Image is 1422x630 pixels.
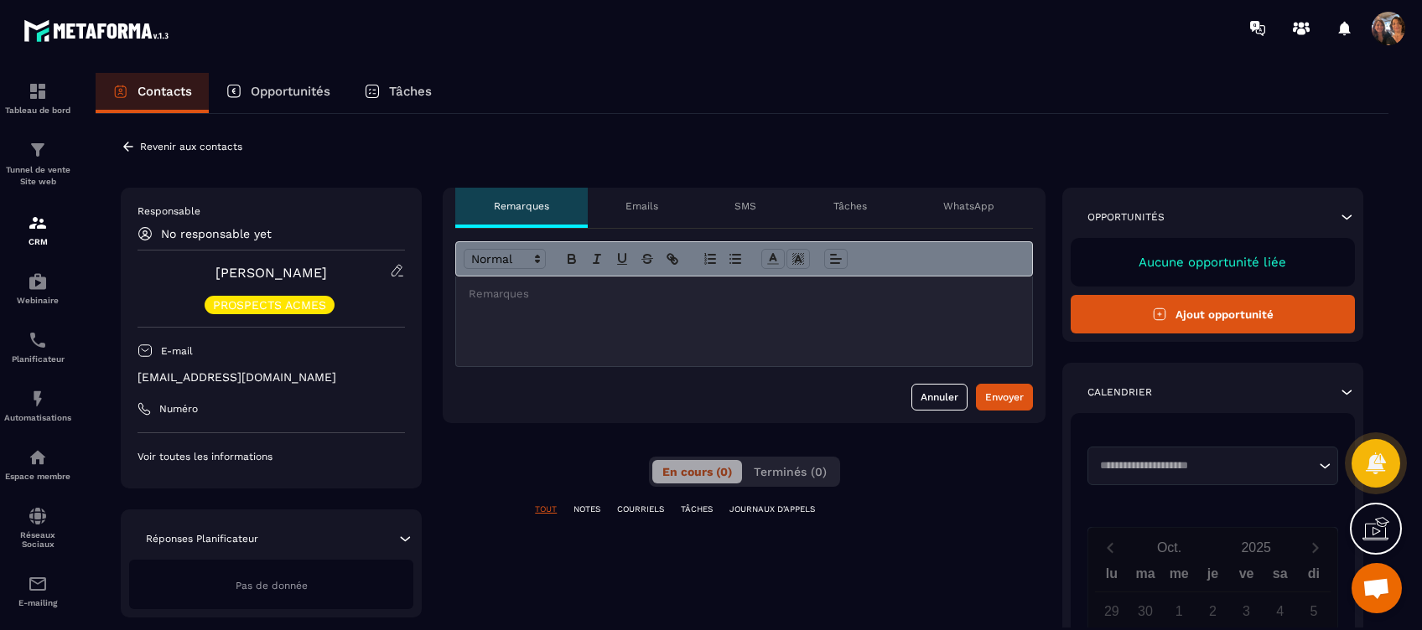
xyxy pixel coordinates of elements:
[4,69,71,127] a: formationformationTableau de bord
[4,530,71,549] p: Réseaux Sociaux
[681,503,713,515] p: TÂCHES
[4,598,71,607] p: E-mailing
[159,402,198,416] p: Numéro
[494,199,549,213] p: Remarques
[4,413,71,422] p: Automatisations
[4,237,71,246] p: CRM
[28,81,48,101] img: formation
[535,503,557,515] p: TOUT
[4,127,71,200] a: formationformationTunnel de vente Site web
[1087,255,1338,270] p: Aucune opportunité liée
[573,503,600,515] p: NOTES
[662,465,732,478] span: En cours (0)
[1071,295,1355,333] button: Ajout opportunité
[617,503,664,515] p: COURRIELS
[28,140,48,160] img: formation
[744,460,837,483] button: Terminés (0)
[734,199,756,213] p: SMS
[138,204,405,218] p: Responsable
[96,73,209,113] a: Contacts
[625,199,658,213] p: Emails
[4,259,71,318] a: automationsautomationsWebinaire
[4,318,71,376] a: schedulerschedulerPlanificateur
[28,506,48,526] img: social-network
[251,84,330,99] p: Opportunités
[28,213,48,233] img: formation
[1352,563,1402,613] div: Ouvrir le chat
[28,330,48,350] img: scheduler
[943,199,994,213] p: WhatsApp
[23,15,174,46] img: logo
[4,164,71,188] p: Tunnel de vente Site web
[1087,447,1338,485] div: Search for option
[138,369,405,385] p: [EMAIL_ADDRESS][DOMAIN_NAME]
[138,450,405,463] p: Voir toutes les informations
[146,532,258,545] p: Réponses Planificateur
[4,296,71,305] p: Webinaire
[213,299,326,311] p: PROSPECTS ACMES
[4,493,71,561] a: social-networksocial-networkRéseaux Sociaux
[911,384,968,411] button: Annuler
[4,106,71,115] p: Tableau de bord
[161,227,272,240] p: No responsable yet
[138,84,192,99] p: Contacts
[215,265,327,281] a: [PERSON_NAME]
[28,389,48,409] img: automations
[236,580,308,591] span: Pas de donnée
[1087,385,1152,399] p: Calendrier
[4,561,71,620] a: emailemailE-mailing
[4,435,71,493] a: automationsautomationsEspace membre
[4,200,71,259] a: formationformationCRM
[833,199,867,213] p: Tâches
[161,344,193,358] p: E-mail
[209,73,347,113] a: Opportunités
[4,354,71,364] p: Planificateur
[28,447,48,467] img: automations
[28,271,48,292] img: automations
[754,465,827,478] span: Terminés (0)
[28,574,48,594] img: email
[4,376,71,435] a: automationsautomationsAutomatisations
[140,141,242,152] p: Revenir aux contacts
[347,73,449,113] a: Tâches
[389,84,432,99] p: Tâches
[652,460,742,483] button: En cours (0)
[976,384,1033,411] button: Envoyer
[985,389,1024,405] div: Envoyer
[1087,210,1165,224] p: Opportunités
[1094,457,1315,474] input: Search for option
[4,472,71,481] p: Espace membre
[729,503,815,515] p: JOURNAUX D'APPELS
